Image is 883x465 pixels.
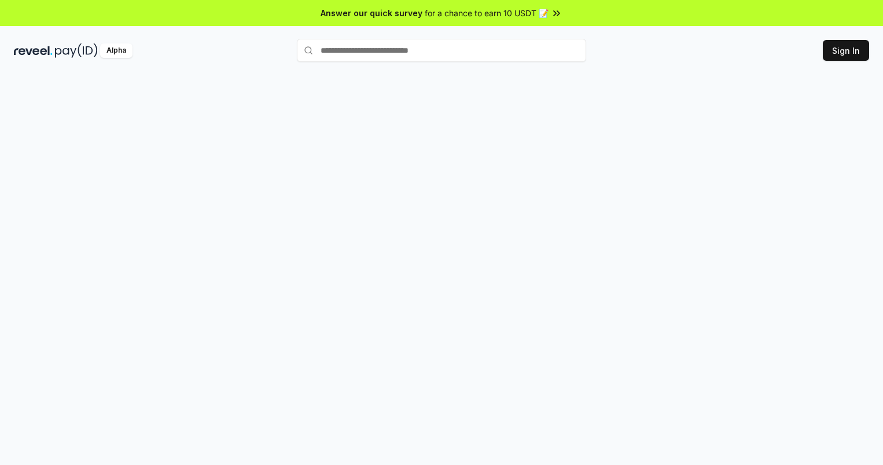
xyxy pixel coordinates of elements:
span: Answer our quick survey [321,7,422,19]
img: reveel_dark [14,43,53,58]
div: Alpha [100,43,133,58]
img: pay_id [55,43,98,58]
span: for a chance to earn 10 USDT 📝 [425,7,549,19]
button: Sign In [823,40,869,61]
